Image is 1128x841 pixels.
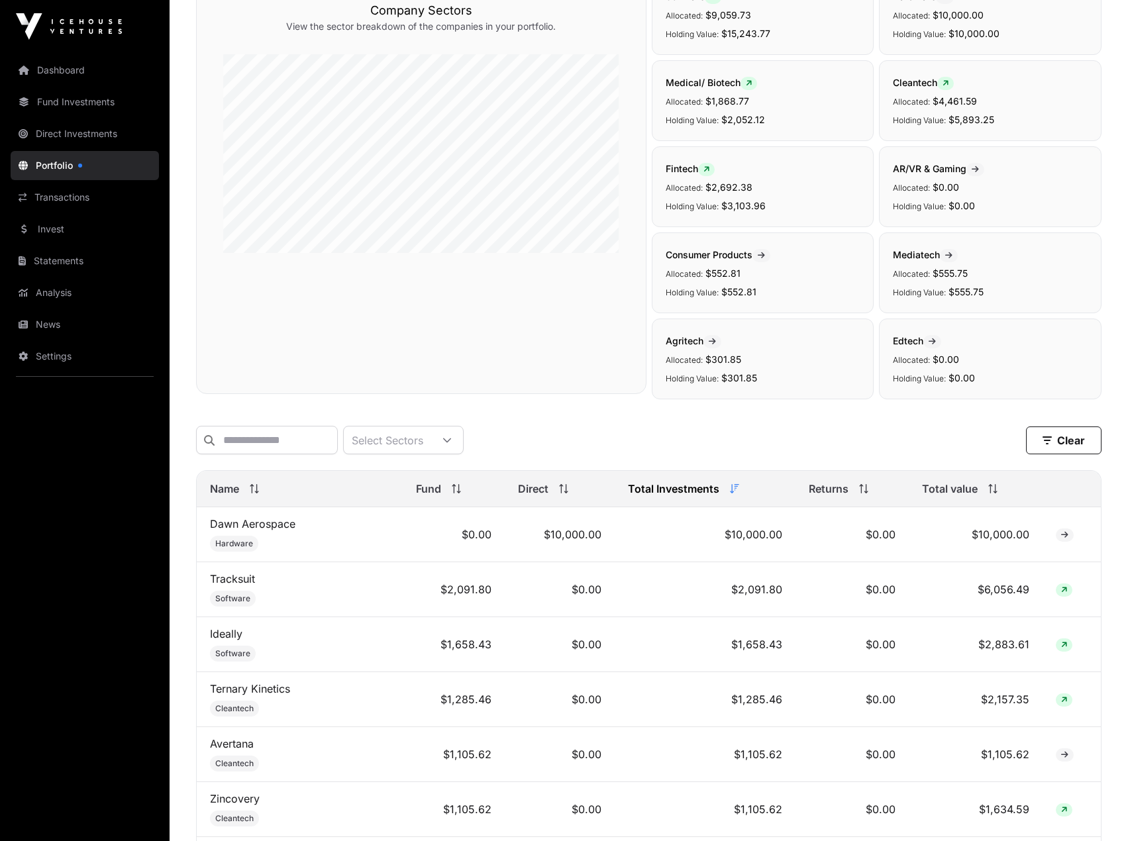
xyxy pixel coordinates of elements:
[705,354,741,365] span: $301.85
[215,758,254,769] span: Cleantech
[721,200,766,211] span: $3,103.96
[628,481,719,497] span: Total Investments
[795,562,909,617] td: $0.00
[223,1,619,20] h3: Company Sectors
[666,77,757,88] span: Medical/ Biotech
[721,114,765,125] span: $2,052.12
[909,507,1043,562] td: $10,000.00
[893,163,984,174] span: AR/VR & Gaming
[11,87,159,117] a: Fund Investments
[949,28,1000,39] span: $10,000.00
[11,151,159,180] a: Portfolio
[795,727,909,782] td: $0.00
[505,562,615,617] td: $0.00
[403,672,505,727] td: $1,285.46
[666,29,719,39] span: Holding Value:
[615,672,795,727] td: $1,285.46
[666,287,719,297] span: Holding Value:
[933,268,968,279] span: $555.75
[210,682,290,695] a: Ternary Kinetics
[949,286,984,297] span: $555.75
[403,782,505,837] td: $1,105.62
[666,115,719,125] span: Holding Value:
[11,119,159,148] a: Direct Investments
[344,426,431,454] div: Select Sectors
[11,278,159,307] a: Analysis
[893,201,946,211] span: Holding Value:
[893,115,946,125] span: Holding Value:
[505,617,615,672] td: $0.00
[909,672,1043,727] td: $2,157.35
[893,77,954,88] span: Cleantech
[210,627,242,640] a: Ideally
[11,183,159,212] a: Transactions
[666,11,703,21] span: Allocated:
[795,617,909,672] td: $0.00
[403,617,505,672] td: $1,658.43
[210,737,254,750] a: Avertana
[215,648,250,659] span: Software
[416,481,441,497] span: Fund
[949,114,994,125] span: $5,893.25
[893,249,958,260] span: Mediatech
[933,354,959,365] span: $0.00
[215,703,254,714] span: Cleantech
[909,562,1043,617] td: $6,056.49
[893,373,946,383] span: Holding Value:
[893,183,930,193] span: Allocated:
[666,183,703,193] span: Allocated:
[893,287,946,297] span: Holding Value:
[615,562,795,617] td: $2,091.80
[705,95,749,107] span: $1,868.77
[666,355,703,365] span: Allocated:
[223,20,619,33] p: View the sector breakdown of the companies in your portfolio.
[11,342,159,371] a: Settings
[210,481,239,497] span: Name
[721,372,757,383] span: $301.85
[705,181,752,193] span: $2,692.38
[16,13,122,40] img: Icehouse Ventures Logo
[922,481,978,497] span: Total value
[933,9,984,21] span: $10,000.00
[795,507,909,562] td: $0.00
[893,355,930,365] span: Allocated:
[893,335,941,346] span: Edtech
[615,617,795,672] td: $1,658.43
[215,813,254,824] span: Cleantech
[615,782,795,837] td: $1,105.62
[909,617,1043,672] td: $2,883.61
[909,727,1043,782] td: $1,105.62
[893,11,930,21] span: Allocated:
[795,672,909,727] td: $0.00
[933,95,977,107] span: $4,461.59
[615,727,795,782] td: $1,105.62
[909,782,1043,837] td: $1,634.59
[893,29,946,39] span: Holding Value:
[666,269,703,279] span: Allocated:
[721,28,770,39] span: $15,243.77
[949,200,975,211] span: $0.00
[949,372,975,383] span: $0.00
[11,56,159,85] a: Dashboard
[1062,777,1128,841] iframe: Chat Widget
[893,97,930,107] span: Allocated:
[705,268,741,279] span: $552.81
[666,335,721,346] span: Agritech
[893,269,930,279] span: Allocated:
[403,727,505,782] td: $1,105.62
[505,672,615,727] td: $0.00
[1026,426,1102,454] button: Clear
[518,481,548,497] span: Direct
[666,373,719,383] span: Holding Value:
[215,538,253,549] span: Hardware
[666,163,715,174] span: Fintech
[505,507,615,562] td: $10,000.00
[666,249,770,260] span: Consumer Products
[666,97,703,107] span: Allocated:
[705,9,751,21] span: $9,059.73
[505,727,615,782] td: $0.00
[11,246,159,275] a: Statements
[505,782,615,837] td: $0.00
[615,507,795,562] td: $10,000.00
